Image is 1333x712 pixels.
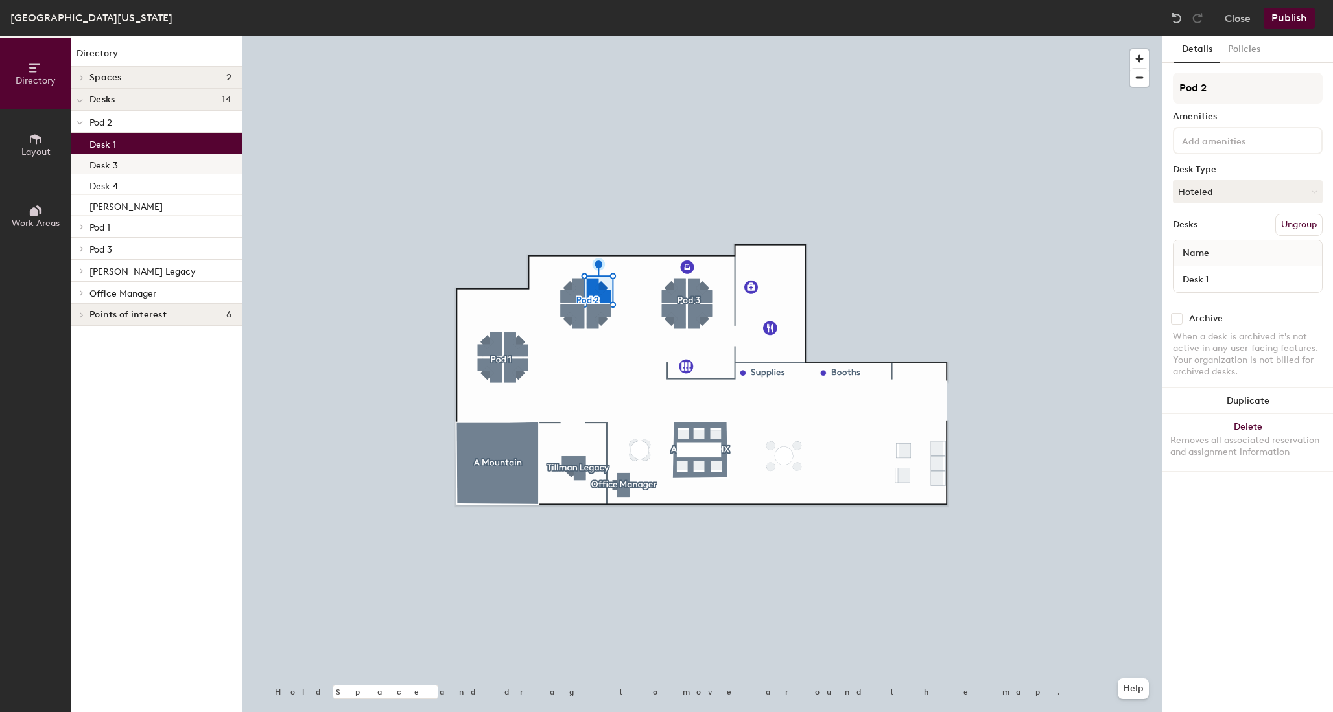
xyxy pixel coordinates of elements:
span: Layout [21,146,51,157]
span: Pod 3 [89,244,112,255]
button: Ungroup [1275,214,1323,236]
p: Desk 1 [89,135,116,150]
button: Policies [1220,36,1268,63]
span: Work Areas [12,218,60,229]
p: [PERSON_NAME] [89,198,163,212]
img: Redo [1191,12,1204,25]
span: Spaces [89,73,122,83]
button: Details [1174,36,1220,63]
span: Office Manager [89,288,156,299]
span: Points of interest [89,310,167,320]
span: Name [1176,242,1216,265]
span: 2 [226,73,231,83]
button: Hoteled [1173,180,1323,203]
input: Unnamed desk [1176,270,1319,288]
span: [PERSON_NAME] Legacy [89,266,196,277]
span: 6 [226,310,231,320]
h1: Directory [71,47,242,67]
p: Desk 3 [89,156,118,171]
span: Pod 2 [89,117,112,128]
p: Desk 4 [89,177,118,192]
button: Duplicate [1162,388,1333,414]
div: Removes all associated reservation and assignment information [1170,435,1325,458]
div: When a desk is archived it's not active in any user-facing features. Your organization is not bil... [1173,331,1323,378]
div: Desk Type [1173,165,1323,175]
span: 14 [222,95,231,105]
div: Desks [1173,220,1197,230]
button: Publish [1264,8,1315,29]
button: Help [1118,678,1149,699]
span: Desks [89,95,115,105]
span: Pod 1 [89,222,110,233]
input: Add amenities [1179,132,1296,148]
div: Amenities [1173,111,1323,122]
div: Archive [1189,314,1223,324]
div: [GEOGRAPHIC_DATA][US_STATE] [10,10,172,26]
span: Directory [16,75,56,86]
button: DeleteRemoves all associated reservation and assignment information [1162,414,1333,471]
img: Undo [1170,12,1183,25]
button: Close [1225,8,1251,29]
